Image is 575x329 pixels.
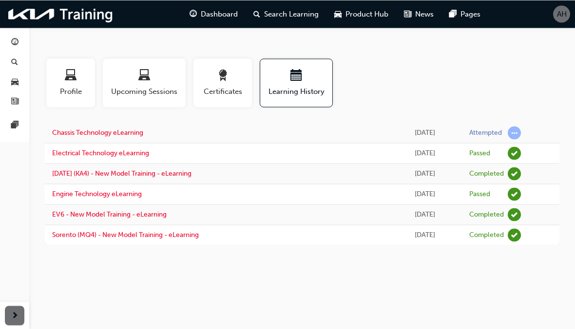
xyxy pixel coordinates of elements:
span: calendar-icon [290,69,302,82]
span: laptop-icon [138,69,150,82]
button: Profile [46,58,95,107]
a: Sorento (MQ4) - New Model Training - eLearning [52,230,199,238]
span: pages-icon [449,8,457,20]
span: search-icon [253,8,260,20]
span: learningRecordVerb_COMPLETE-icon [508,167,521,180]
button: Upcoming Sessions [103,58,186,107]
span: Learning History [268,86,325,97]
span: Upcoming Sessions [110,86,178,97]
button: Certificates [193,58,252,107]
a: search-iconSearch Learning [246,4,326,24]
div: Completed [469,210,504,219]
button: Learning History [260,58,333,107]
span: learningRecordVerb_PASS-icon [508,187,521,201]
span: learningRecordVerb_COMPLETE-icon [508,228,521,241]
a: pages-iconPages [441,4,488,24]
span: learningRecordVerb_ATTEMPT-icon [508,126,521,139]
div: Sun Sep 28 2025 14:13:55 GMT+1000 (Australian Eastern Standard Time) [395,168,455,179]
a: Chassis Technology eLearning [52,128,143,136]
a: guage-iconDashboard [182,4,246,24]
div: Passed [469,189,490,199]
span: guage-icon [11,38,19,47]
span: guage-icon [190,8,197,20]
a: [DATE] (KA4) - New Model Training - eLearning [52,169,192,177]
div: Wed Sep 17 2025 18:37:55 GMT+1000 (Australian Eastern Standard Time) [395,229,455,240]
span: news-icon [11,97,19,106]
div: Passed [469,148,490,158]
span: learningRecordVerb_PASS-icon [508,146,521,160]
span: Certificates [201,86,245,97]
span: learningRecordVerb_COMPLETE-icon [508,208,521,221]
span: news-icon [404,8,411,20]
span: car-icon [11,77,19,86]
div: Completed [469,230,504,239]
a: EV6 - New Model Training - eLearning [52,210,167,218]
span: car-icon [334,8,342,20]
div: Completed [469,169,504,178]
span: Dashboard [201,8,238,19]
img: kia-training [5,4,117,24]
a: Engine Technology eLearning [52,189,142,198]
a: Electrical Technology eLearning [52,148,149,157]
span: Profile [54,86,88,97]
div: Attempted [469,128,502,137]
span: pages-icon [11,121,19,129]
span: laptop-icon [65,69,77,82]
span: AH [557,8,567,19]
div: Wed Sep 17 2025 19:20:06 GMT+1000 (Australian Eastern Standard Time) [395,188,455,200]
span: Search Learning [264,8,319,19]
a: news-iconNews [396,4,441,24]
div: Sun Sep 28 2025 14:28:24 GMT+1000 (Australian Eastern Standard Time) [395,147,455,159]
a: car-iconProduct Hub [326,4,396,24]
span: News [415,8,434,19]
span: Product Hub [345,8,388,19]
span: search-icon [11,58,18,67]
button: AH [553,5,570,22]
div: Sun Sep 28 2025 14:31:04 GMT+1000 (Australian Eastern Standard Time) [395,127,455,138]
div: Wed Sep 17 2025 19:13:21 GMT+1000 (Australian Eastern Standard Time) [395,209,455,220]
span: next-icon [11,310,19,322]
span: award-icon [217,69,229,82]
span: Pages [460,8,480,19]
